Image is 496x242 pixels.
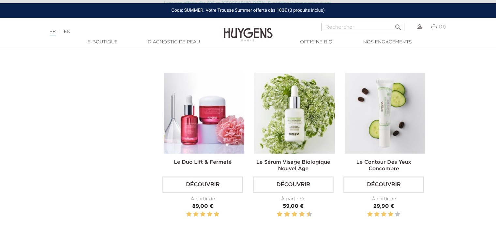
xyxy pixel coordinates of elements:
label: 5 [290,210,291,219]
a: Découvrir [343,176,424,193]
label: 6 [293,210,296,219]
label: 2 [193,210,198,219]
label: 3 [381,210,386,219]
span: 89,00 € [192,204,213,209]
label: 4 [388,210,393,219]
span: 59,00 € [283,204,304,209]
span: 29,90 € [373,204,394,209]
a: EN [64,29,70,34]
label: 9 [305,210,306,219]
label: 2 [374,210,379,219]
a: Nos engagements [355,39,420,46]
a: Le Contour Des Yeux Concombre [356,160,411,172]
label: 5 [395,210,400,219]
label: 1 [367,210,372,219]
img: Le Sérum Visage Biologique Nouvel Âge [254,73,335,153]
label: 8 [300,210,304,219]
label: 10 [308,210,311,219]
div: À partir de [343,196,424,203]
a: Officine Bio [284,39,349,46]
img: Huygens [224,17,273,42]
label: 4 [207,210,212,219]
a: Le Sérum Visage Biologique Nouvel Âge [256,160,330,172]
i:  [394,22,402,29]
a: FR [50,29,56,36]
a: Le Duo Lift & Fermeté [174,160,232,165]
label: 3 [200,210,205,219]
div: | [46,28,202,36]
label: 5 [214,210,219,219]
a: E-Boutique [70,39,135,46]
img: Le Contour Des Yeux Concombre [345,73,425,153]
a: Diagnostic de peau [141,39,206,46]
img: Le Duo Lift & Fermeté [164,73,244,153]
input: Rechercher [321,23,404,31]
span: (0) [439,24,446,29]
label: 1 [186,210,191,219]
label: 4 [285,210,289,219]
a: Découvrir [162,176,243,193]
label: 7 [298,210,299,219]
label: 2 [278,210,281,219]
button:  [392,21,404,30]
label: 1 [276,210,277,219]
div: À partir de [162,196,243,203]
div: À partir de [253,196,333,203]
a: Découvrir [253,176,333,193]
label: 3 [283,210,284,219]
